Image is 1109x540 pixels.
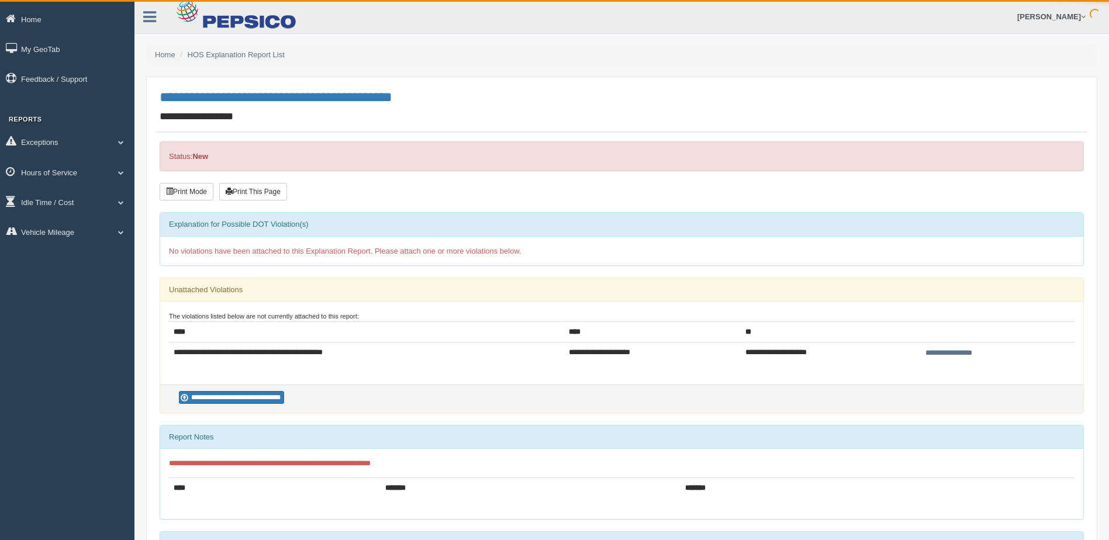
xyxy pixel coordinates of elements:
[155,50,175,59] a: Home
[192,152,208,161] strong: New
[169,247,521,255] span: No violations have been attached to this Explanation Report. Please attach one or more violations...
[160,183,213,200] button: Print Mode
[188,50,285,59] a: HOS Explanation Report List
[219,183,287,200] button: Print This Page
[160,278,1083,302] div: Unattached Violations
[169,313,359,320] small: The violations listed below are not currently attached to this report:
[160,425,1083,449] div: Report Notes
[160,213,1083,236] div: Explanation for Possible DOT Violation(s)
[160,141,1084,171] div: Status:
